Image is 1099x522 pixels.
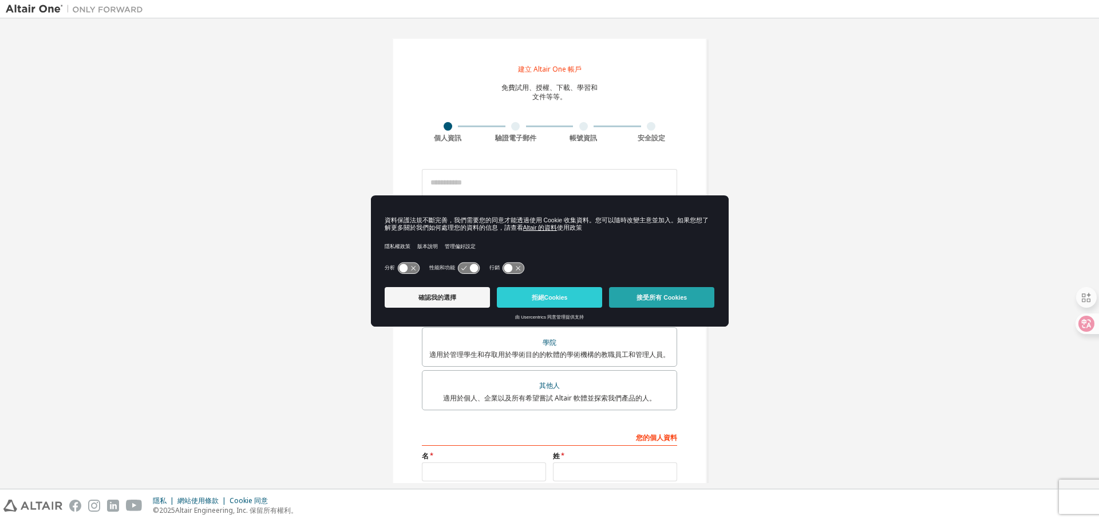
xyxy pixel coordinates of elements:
img: facebook.svg [69,500,81,512]
font: 驗證電子郵件 [495,133,536,143]
font: 建立 Altair One 帳戶 [518,64,582,74]
font: 網站使用條款 [177,496,219,505]
font: 適用於個人、企業以及所有希望嘗試 Altair 軟體並探索我們產品的人。 [443,393,656,403]
font: 其他人 [539,380,560,390]
img: instagram.svg [88,500,100,512]
img: linkedin.svg [107,500,119,512]
font: © [153,505,159,515]
font: 您的個人資料 [636,433,677,442]
font: 安全設定 [638,133,665,143]
font: 隱私 [153,496,167,505]
img: 牽牛星一號 [6,3,149,15]
font: 學院 [543,337,556,347]
font: 適用於管理學生和存取用於學術目的的軟體的學術機構的教職員工和管理人員。 [429,350,670,359]
font: Cookie 同意 [230,496,268,505]
font: Altair Engineering, Inc. 保留所有權利。 [175,505,298,515]
font: 免費試用、授權、下載、學習和 [501,83,598,92]
font: 文件等等。 [532,92,567,101]
img: altair_logo.svg [3,500,62,512]
font: 個人資訊 [434,133,461,143]
font: 名 [422,451,429,461]
font: 2025 [159,505,175,515]
font: 帳號資訊 [570,133,597,143]
font: 姓 [553,451,560,461]
img: youtube.svg [126,500,143,512]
